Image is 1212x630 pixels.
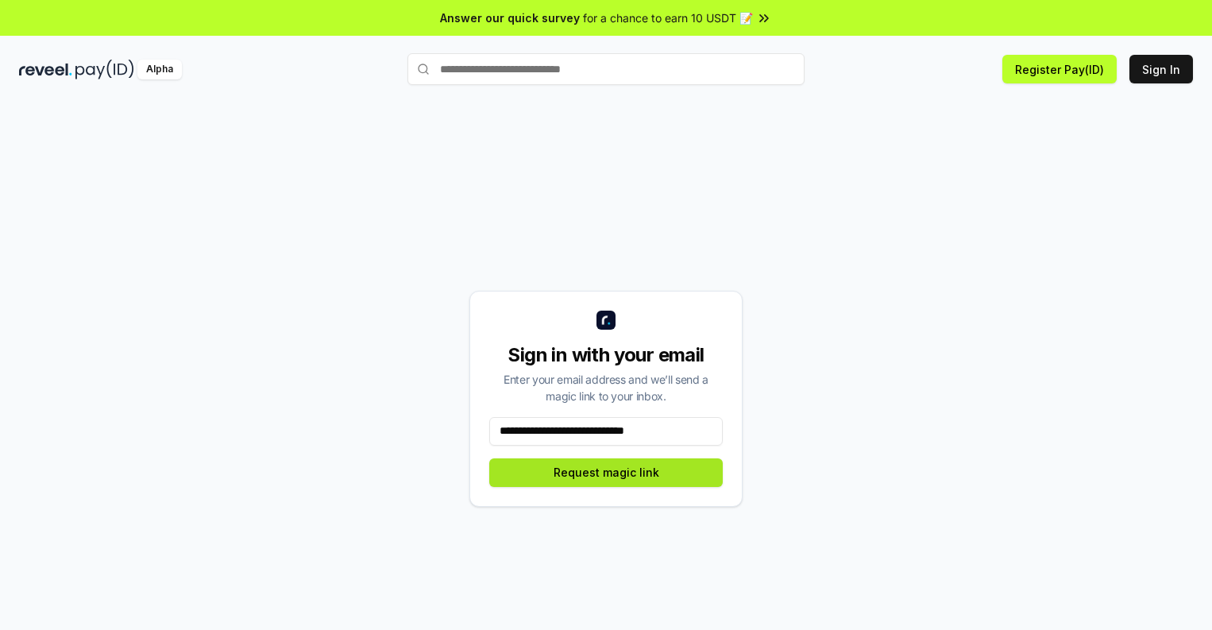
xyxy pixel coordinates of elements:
div: Alpha [137,60,182,79]
div: Sign in with your email [489,342,723,368]
span: Answer our quick survey [440,10,580,26]
img: reveel_dark [19,60,72,79]
img: logo_small [596,311,616,330]
img: pay_id [75,60,134,79]
button: Register Pay(ID) [1002,55,1117,83]
button: Sign In [1129,55,1193,83]
span: for a chance to earn 10 USDT 📝 [583,10,753,26]
div: Enter your email address and we’ll send a magic link to your inbox. [489,371,723,404]
button: Request magic link [489,458,723,487]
